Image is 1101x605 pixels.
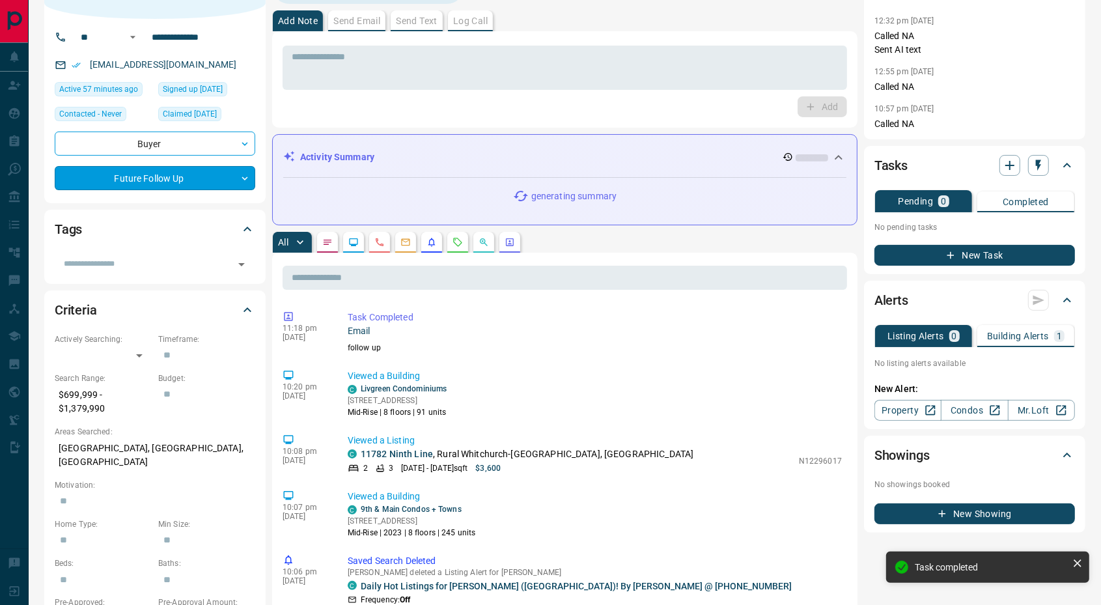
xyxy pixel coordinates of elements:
p: Activity Summary [300,150,374,164]
p: Called NA [874,80,1075,94]
p: Timeframe: [158,333,255,345]
svg: Agent Actions [505,237,515,247]
button: New Task [874,245,1075,266]
p: Mid-Rise | 8 floors | 91 units [348,406,447,418]
p: 11:18 pm [283,324,328,333]
svg: Opportunities [479,237,489,247]
svg: Notes [322,237,333,247]
p: $3,600 [475,462,501,474]
p: [STREET_ADDRESS] [348,395,447,406]
p: $699,999 - $1,379,990 [55,384,152,419]
a: Condos [941,400,1008,421]
svg: Lead Browsing Activity [348,237,359,247]
p: 10:57 pm [DATE] [874,104,934,113]
p: follow up [348,342,842,354]
a: 9th & Main Condos + Towns [361,505,462,514]
p: Home Type: [55,518,152,530]
p: 10:06 pm [283,567,328,576]
h2: Showings [874,445,930,466]
div: Thu Apr 17 2025 [158,82,255,100]
p: Viewed a Building [348,369,842,383]
p: 10:07 pm [283,503,328,512]
p: [DATE] [283,456,328,465]
p: [STREET_ADDRESS] [348,515,475,527]
p: [DATE] [283,391,328,401]
h2: Alerts [874,290,908,311]
div: Buyer [55,132,255,156]
svg: Listing Alerts [426,237,437,247]
p: [PERSON_NAME] deleted a Listing Alert for [PERSON_NAME] [348,568,842,577]
p: [DATE] [283,333,328,342]
p: Add Note [278,16,318,25]
p: Baths: [158,557,255,569]
h2: Tags [55,219,82,240]
div: Alerts [874,285,1075,316]
div: Future Follow Up [55,166,255,190]
p: Email [348,324,842,338]
button: Open [232,255,251,274]
p: [DATE] [283,512,328,521]
p: , Rural Whitchurch-[GEOGRAPHIC_DATA], [GEOGRAPHIC_DATA] [361,447,693,461]
p: No showings booked [874,479,1075,490]
p: Motivation: [55,479,255,491]
a: [EMAIL_ADDRESS][DOMAIN_NAME] [90,59,237,70]
div: Thu Apr 17 2025 [158,107,255,125]
p: Pending [898,197,933,206]
p: Mid-Rise | 2023 | 8 floors | 245 units [348,527,475,539]
a: Livgreen Condominiums [361,384,447,393]
h2: Tasks [874,155,908,176]
p: No listing alerts available [874,358,1075,369]
p: 3 [389,462,393,474]
p: Called NA Sent AI text [874,29,1075,57]
p: 2 [363,462,368,474]
div: condos.ca [348,581,357,590]
p: Listing Alerts [887,331,944,341]
p: 12:55 pm [DATE] [874,67,934,76]
p: generating summary [531,190,617,203]
div: condos.ca [348,385,357,394]
a: Mr.Loft [1008,400,1075,421]
p: Areas Searched: [55,426,255,438]
p: 10:08 pm [283,447,328,456]
span: Signed up [DATE] [163,83,223,96]
div: Task completed [915,562,1067,572]
p: Viewed a Building [348,490,842,503]
a: Daily Hot Listings for [PERSON_NAME] ([GEOGRAPHIC_DATA])! By [PERSON_NAME] @ [PHONE_NUMBER] [361,581,792,591]
svg: Calls [374,237,385,247]
div: condos.ca [348,449,357,458]
div: Tasks [874,150,1075,181]
p: 12:32 pm [DATE] [874,16,934,25]
p: Called NA [874,117,1075,131]
a: 11782 Ninth Line [361,449,433,459]
div: Wed Aug 13 2025 [55,82,152,100]
p: 1 [1057,331,1062,341]
p: 10:20 pm [283,382,328,391]
p: Completed [1003,197,1049,206]
div: Criteria [55,294,255,326]
div: Tags [55,214,255,245]
p: [DATE] - [DATE] sqft [401,462,467,474]
a: Property [874,400,941,421]
svg: Emails [400,237,411,247]
p: Task Completed [348,311,842,324]
span: Claimed [DATE] [163,107,217,120]
p: Saved Search Deleted [348,554,842,568]
p: Budget: [158,373,255,384]
p: 0 [941,197,946,206]
p: Building Alerts [987,331,1049,341]
p: New Alert: [874,382,1075,396]
p: [DATE] [283,576,328,585]
button: Open [125,29,141,45]
div: condos.ca [348,505,357,514]
p: All [278,238,288,247]
p: No pending tasks [874,218,1075,237]
p: Min Size: [158,518,255,530]
p: Viewed a Listing [348,434,842,447]
p: Actively Searching: [55,333,152,345]
div: Showings [874,440,1075,471]
p: 0 [952,331,957,341]
div: Activity Summary [283,145,846,169]
svg: Email Verified [72,61,81,70]
svg: Requests [453,237,463,247]
span: Active 57 minutes ago [59,83,138,96]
